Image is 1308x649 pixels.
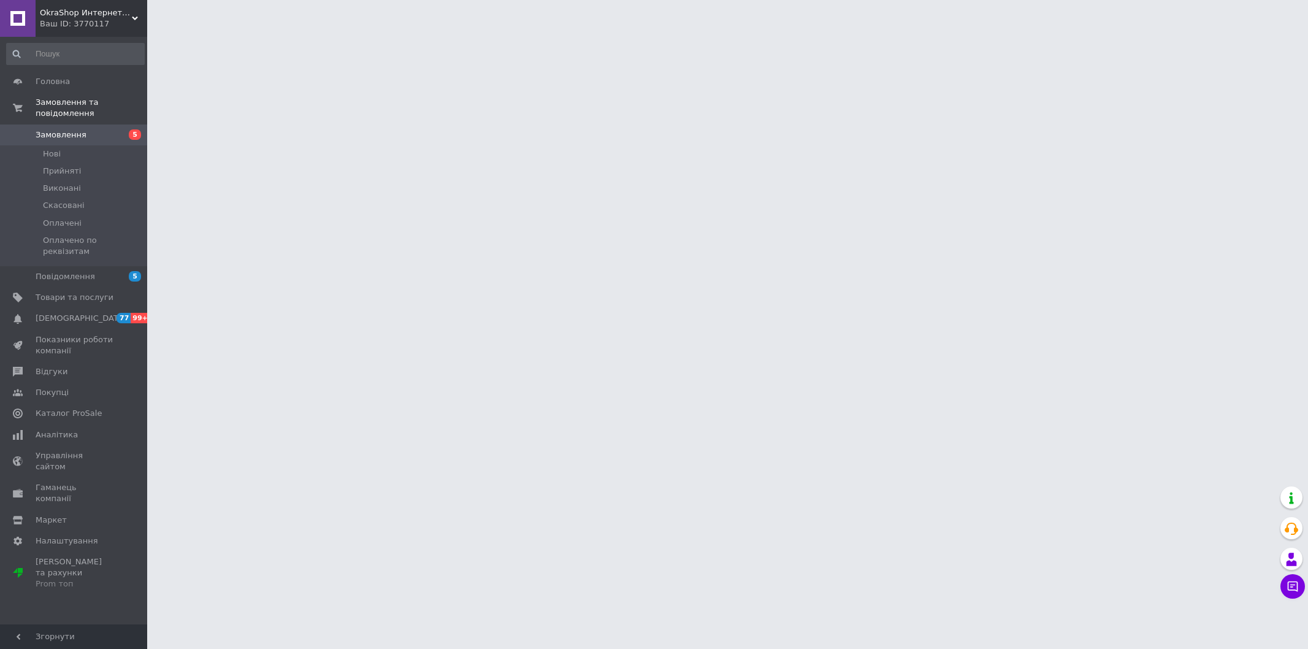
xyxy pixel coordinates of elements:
[43,200,85,211] span: Скасовані
[36,387,69,398] span: Покупці
[36,556,113,590] span: [PERSON_NAME] та рахунки
[129,129,141,140] span: 5
[36,271,95,282] span: Повідомлення
[6,43,145,65] input: Пошук
[36,515,67,526] span: Маркет
[40,7,132,18] span: OkraShop Интернет-магазин с большим ассортиментом товара
[36,97,147,119] span: Замовлення та повідомлення
[43,148,61,159] span: Нові
[36,482,113,504] span: Гаманець компанії
[36,129,86,140] span: Замовлення
[1280,574,1305,599] button: Чат з покупцем
[36,366,67,377] span: Відгуки
[36,450,113,472] span: Управління сайтом
[36,578,113,589] div: Prom топ
[131,313,151,323] span: 99+
[36,536,98,547] span: Налаштування
[43,166,81,177] span: Прийняті
[43,218,82,229] span: Оплачені
[36,313,126,324] span: [DEMOGRAPHIC_DATA]
[36,408,102,419] span: Каталог ProSale
[43,235,143,257] span: Оплачено по реквізитам
[129,271,141,282] span: 5
[40,18,147,29] div: Ваш ID: 3770117
[43,183,81,194] span: Виконані
[117,313,131,323] span: 77
[36,76,70,87] span: Головна
[36,429,78,440] span: Аналітика
[36,292,113,303] span: Товари та послуги
[36,334,113,356] span: Показники роботи компанії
